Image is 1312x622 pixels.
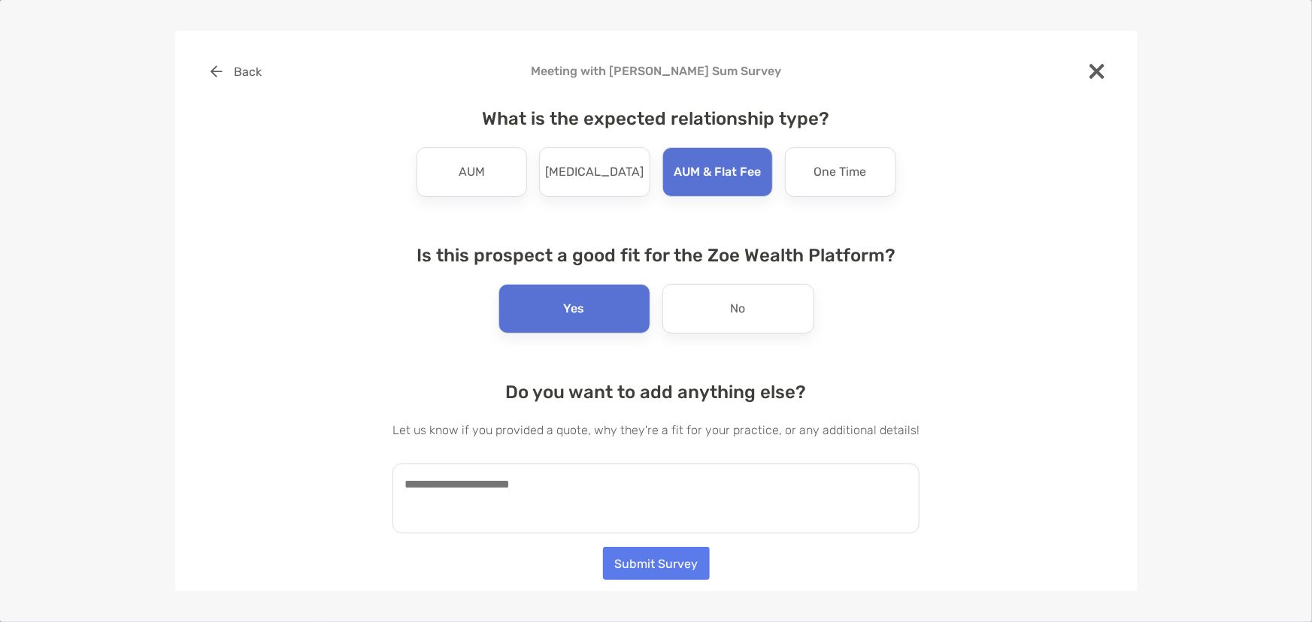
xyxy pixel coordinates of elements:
h4: What is the expected relationship type? [392,108,920,129]
img: close modal [1089,64,1104,79]
button: Submit Survey [603,547,710,580]
h4: Do you want to add anything else? [392,382,920,403]
img: button icon [211,65,223,77]
p: Let us know if you provided a quote, why they're a fit for your practice, or any additional details! [392,421,920,439]
p: No [731,297,746,321]
button: Back [199,55,274,88]
p: One Time [814,160,867,184]
p: Yes [564,297,585,321]
p: AUM [459,160,485,184]
p: [MEDICAL_DATA] [545,160,644,184]
p: AUM & Flat Fee [674,160,761,184]
h4: Meeting with [PERSON_NAME] Sum Survey [199,64,1114,78]
h4: Is this prospect a good fit for the Zoe Wealth Platform? [392,245,920,266]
